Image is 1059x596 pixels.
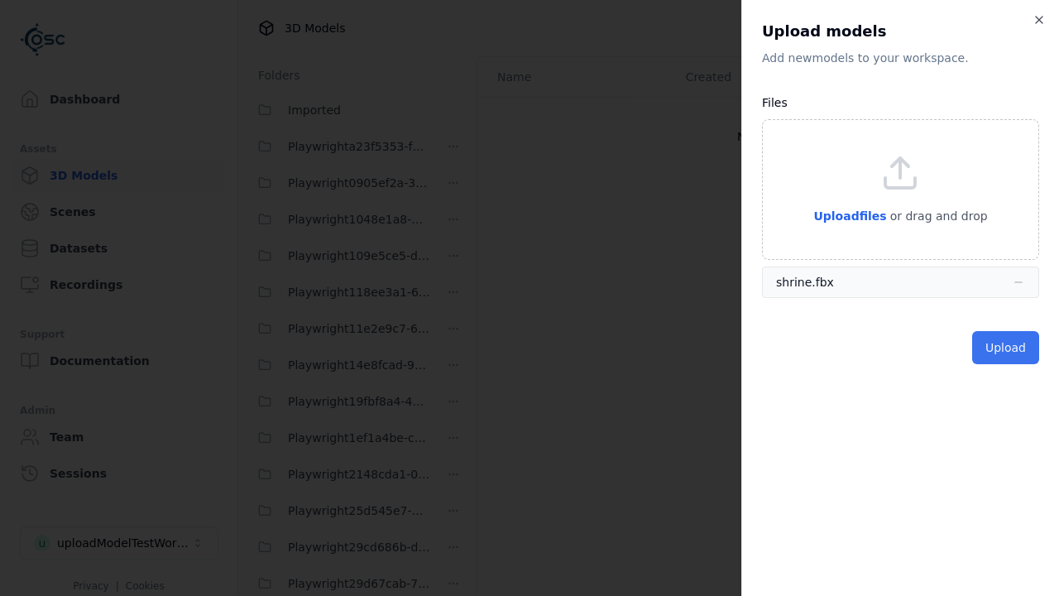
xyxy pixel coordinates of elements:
[972,331,1039,364] button: Upload
[776,274,834,291] div: shrine.fbx
[762,96,788,109] label: Files
[813,209,886,223] span: Upload files
[887,206,988,226] p: or drag and drop
[762,20,1039,43] h2: Upload models
[762,50,1039,66] p: Add new model s to your workspace.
